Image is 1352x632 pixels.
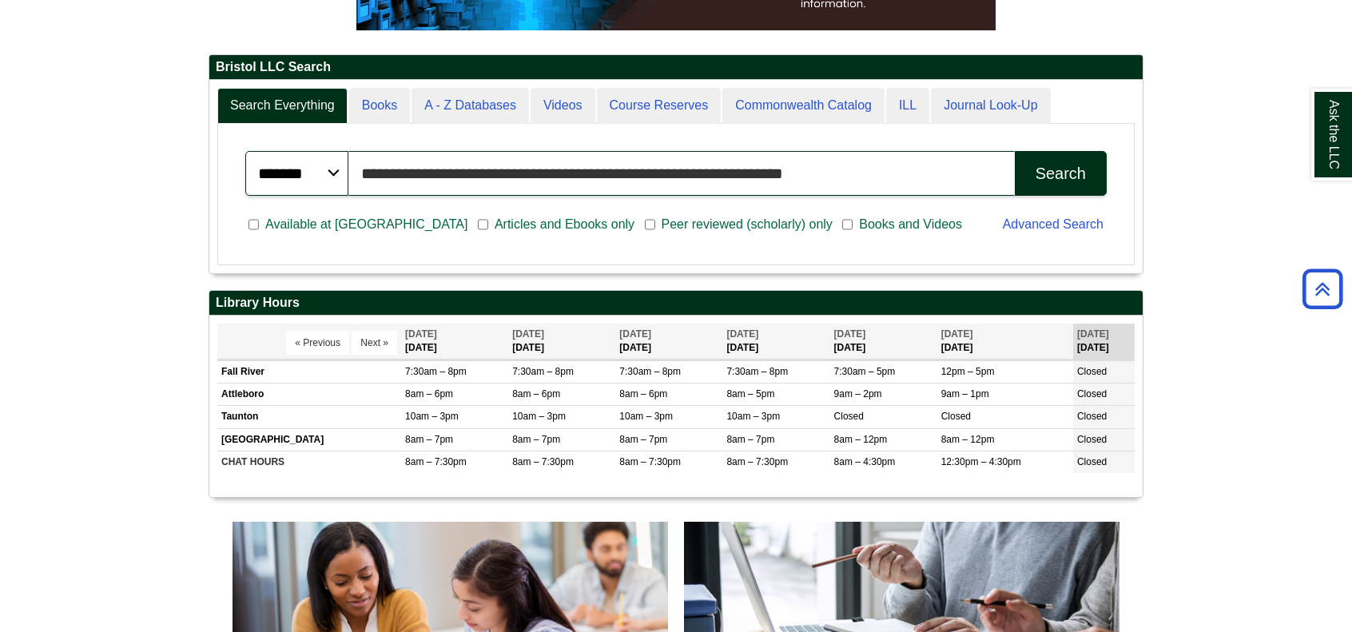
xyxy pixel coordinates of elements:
a: Advanced Search [1003,217,1103,231]
span: 8am – 7pm [619,434,667,445]
input: Articles and Ebooks only [478,217,488,232]
span: 12pm – 5pm [941,366,995,377]
th: [DATE] [401,324,508,360]
td: CHAT HOURS [217,451,401,473]
span: [DATE] [941,328,973,340]
span: 8am – 7pm [726,434,774,445]
a: Course Reserves [597,88,722,124]
span: 10am – 3pm [726,411,780,422]
span: Articles and Ebooks only [488,215,641,234]
td: Taunton [217,406,401,428]
span: 10am – 3pm [619,411,673,422]
span: Closed [1077,434,1107,445]
span: 10am – 3pm [512,411,566,422]
span: [DATE] [619,328,651,340]
th: [DATE] [722,324,829,360]
span: 8am – 7pm [405,434,453,445]
span: 7:30am – 8pm [405,366,467,377]
th: [DATE] [937,324,1073,360]
span: [DATE] [834,328,866,340]
h2: Library Hours [209,291,1143,316]
span: 9am – 1pm [941,388,989,399]
span: Closed [941,411,971,422]
span: 12:30pm – 4:30pm [941,456,1021,467]
button: « Previous [286,331,349,355]
span: 8am – 7:30pm [512,456,574,467]
th: [DATE] [615,324,722,360]
span: 8am – 12pm [941,434,995,445]
span: [DATE] [405,328,437,340]
span: 8am – 7:30pm [726,456,788,467]
span: 8am – 4:30pm [834,456,896,467]
span: 7:30am – 8pm [726,366,788,377]
span: 8am – 7:30pm [405,456,467,467]
span: [DATE] [726,328,758,340]
span: Closed [1077,456,1107,467]
div: Search [1036,165,1086,183]
h2: Bristol LLC Search [209,55,1143,80]
span: 7:30am – 5pm [834,366,896,377]
td: Attleboro [217,384,401,406]
span: Closed [1077,366,1107,377]
span: 8am – 5pm [726,388,774,399]
span: 9am – 2pm [834,388,882,399]
th: [DATE] [508,324,615,360]
a: Videos [531,88,595,124]
span: 10am – 3pm [405,411,459,422]
input: Available at [GEOGRAPHIC_DATA] [249,217,259,232]
span: 7:30am – 8pm [619,366,681,377]
a: Commonwealth Catalog [722,88,885,124]
span: 8am – 7pm [512,434,560,445]
input: Peer reviewed (scholarly) only [645,217,655,232]
span: Peer reviewed (scholarly) only [655,215,839,234]
th: [DATE] [830,324,937,360]
span: [DATE] [1077,328,1109,340]
th: [DATE] [1073,324,1135,360]
button: Search [1015,151,1107,196]
button: Next » [352,331,397,355]
span: Closed [1077,388,1107,399]
a: Back to Top [1297,278,1348,300]
span: [DATE] [512,328,544,340]
td: [GEOGRAPHIC_DATA] [217,428,401,451]
span: 8am – 6pm [619,388,667,399]
input: Books and Videos [842,217,853,232]
span: Available at [GEOGRAPHIC_DATA] [259,215,474,234]
span: 7:30am – 8pm [512,366,574,377]
a: ILL [886,88,929,124]
span: 8am – 6pm [512,388,560,399]
a: Books [349,88,410,124]
span: Closed [834,411,864,422]
a: A - Z Databases [412,88,529,124]
span: Books and Videos [853,215,968,234]
a: Search Everything [217,88,348,124]
span: 8am – 7:30pm [619,456,681,467]
span: Closed [1077,411,1107,422]
td: Fall River [217,361,401,384]
span: 8am – 6pm [405,388,453,399]
span: 8am – 12pm [834,434,888,445]
a: Journal Look-Up [931,88,1050,124]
